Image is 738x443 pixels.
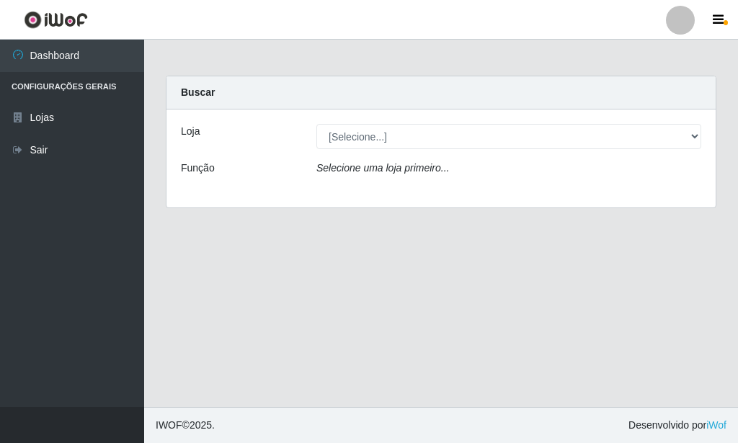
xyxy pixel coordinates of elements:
span: IWOF [156,419,182,431]
a: iWof [706,419,726,431]
img: CoreUI Logo [24,11,88,29]
label: Função [181,161,215,176]
label: Loja [181,124,200,139]
i: Selecione uma loja primeiro... [316,162,449,174]
span: Desenvolvido por [628,418,726,433]
span: © 2025 . [156,418,215,433]
strong: Buscar [181,86,215,98]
